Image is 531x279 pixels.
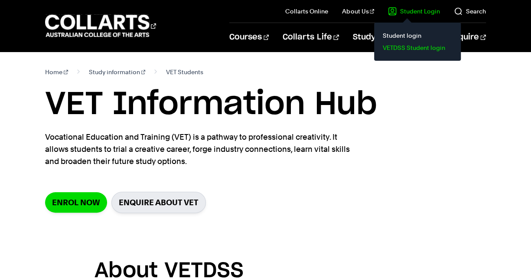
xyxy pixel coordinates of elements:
[166,66,203,78] span: VET Students
[342,7,374,16] a: About Us
[448,23,486,52] a: Enquire
[45,85,486,124] h1: VET Information Hub
[381,30,454,42] a: Student login
[229,23,269,52] a: Courses
[381,42,454,54] a: VETDSS Student login
[454,7,486,16] a: Search
[45,131,362,167] p: Vocational Education and Training (VET) is a pathway to professional creativity. It allows studen...
[89,66,146,78] a: Study information
[45,13,156,38] div: Go to homepage
[283,23,339,52] a: Collarts Life
[111,192,206,213] a: Enquire about VET
[285,7,328,16] a: Collarts Online
[45,192,107,213] a: Enrol Now
[388,7,440,16] a: Student Login
[45,66,68,78] a: Home
[353,23,434,52] a: Study Information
